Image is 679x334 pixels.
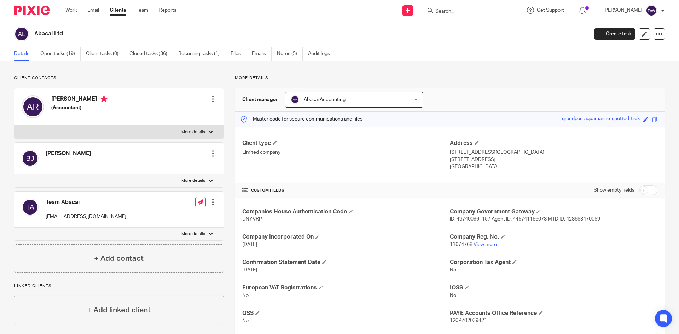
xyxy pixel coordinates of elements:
[22,95,44,118] img: svg%3E
[242,208,450,216] h4: Companies House Authentication Code
[235,75,665,81] p: More details
[22,199,39,216] img: svg%3E
[450,208,657,216] h4: Company Government Gateway
[450,140,657,147] h4: Address
[450,217,600,222] span: ID: 497400961157 Agent ID: 445741166078 MTD ID: 428653470059
[242,149,450,156] p: Limited company
[22,150,39,167] img: svg%3E
[304,97,346,102] span: Abacai Accounting
[242,284,450,292] h4: European VAT Registrations
[450,268,456,273] span: No
[242,140,450,147] h4: Client type
[34,30,474,37] h2: Abacai Ltd
[242,310,450,317] h4: OSS
[86,47,124,61] a: Client tasks (0)
[450,310,657,317] h4: PAYE Accounts Office Reference
[242,242,257,247] span: [DATE]
[450,259,657,266] h4: Corporation Tax Agent
[100,95,108,102] i: Primary
[181,178,205,183] p: More details
[137,7,148,14] a: Team
[51,104,108,111] h5: (Accountant)
[87,305,151,316] h4: + Add linked client
[46,213,126,220] p: [EMAIL_ADDRESS][DOMAIN_NAME]
[181,129,205,135] p: More details
[603,7,642,14] p: [PERSON_NAME]
[14,27,29,41] img: svg%3E
[435,8,498,15] input: Search
[308,47,335,61] a: Audit logs
[65,7,77,14] a: Work
[450,284,657,292] h4: IOSS
[110,7,126,14] a: Clients
[450,149,657,156] p: [STREET_ADDRESS][GEOGRAPHIC_DATA]
[40,47,81,61] a: Open tasks (19)
[450,293,456,298] span: No
[14,47,35,61] a: Details
[646,5,657,16] img: svg%3E
[14,283,224,289] p: Linked clients
[242,188,450,193] h4: CUSTOM FIELDS
[159,7,176,14] a: Reports
[242,233,450,241] h4: Company Incorporated On
[594,187,634,194] label: Show empty fields
[242,268,257,273] span: [DATE]
[450,242,472,247] span: 11674768
[240,116,362,123] p: Master code for secure communications and files
[291,95,299,104] img: svg%3E
[231,47,246,61] a: Files
[450,318,487,323] span: 120PZ02039421
[450,163,657,170] p: [GEOGRAPHIC_DATA]
[537,8,564,13] span: Get Support
[594,28,635,40] a: Create task
[277,47,303,61] a: Notes (5)
[178,47,225,61] a: Recurring tasks (1)
[14,6,50,15] img: Pixie
[450,156,657,163] p: [STREET_ADDRESS]
[129,47,173,61] a: Closed tasks (36)
[181,231,205,237] p: More details
[51,95,108,104] h4: [PERSON_NAME]
[242,259,450,266] h4: Confirmation Statement Date
[242,293,249,298] span: No
[562,115,640,123] div: grandpas-aquamarine-spotted-trek
[242,318,249,323] span: No
[14,75,224,81] p: Client contacts
[94,253,144,264] h4: + Add contact
[46,199,126,206] h4: Team Abacai
[242,96,278,103] h3: Client manager
[87,7,99,14] a: Email
[242,217,262,222] span: DNYVRP
[450,233,657,241] h4: Company Reg. No.
[46,150,91,157] h4: [PERSON_NAME]
[252,47,272,61] a: Emails
[474,242,497,247] a: View more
